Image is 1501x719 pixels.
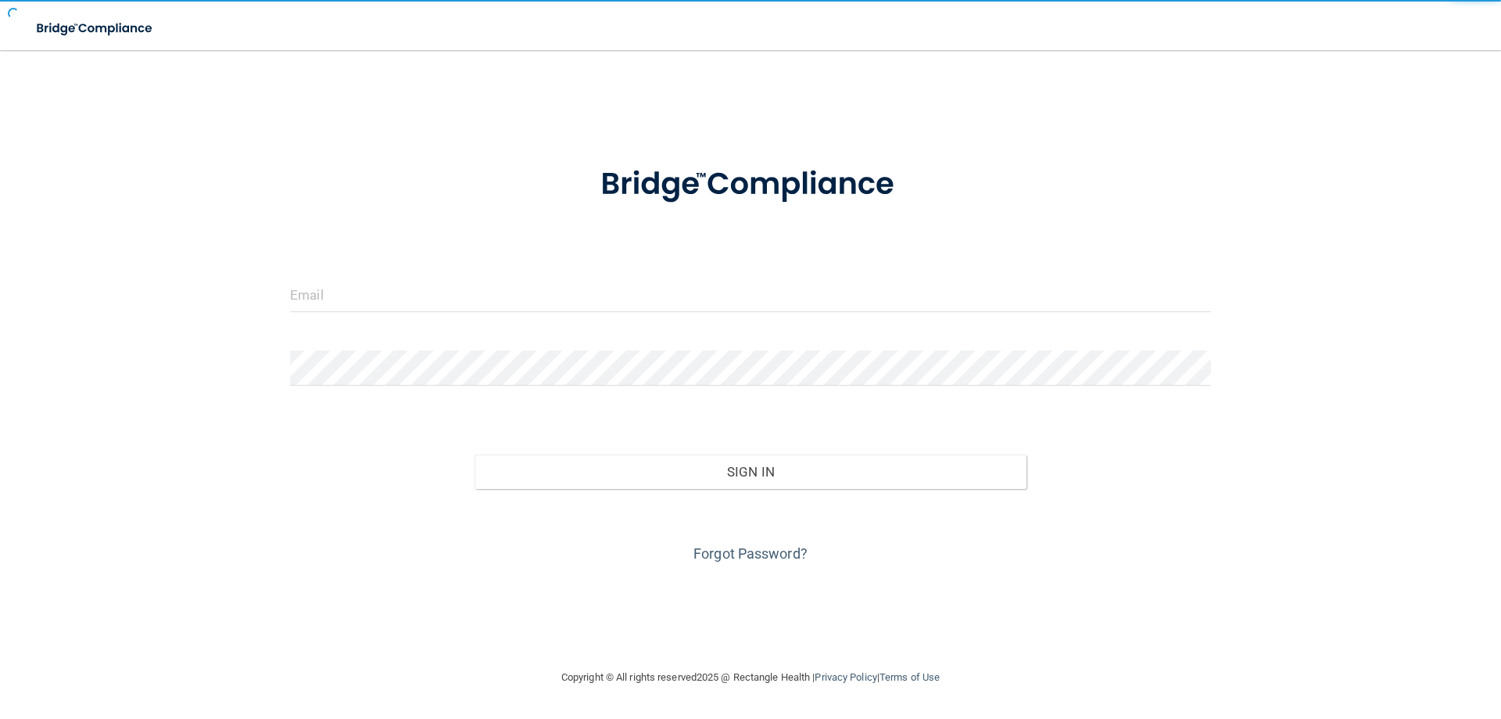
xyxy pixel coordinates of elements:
div: Copyright © All rights reserved 2025 @ Rectangle Health | | [465,652,1036,703]
input: Email [290,277,1211,312]
a: Forgot Password? [693,545,808,562]
img: bridge_compliance_login_screen.278c3ca4.svg [23,13,167,45]
img: bridge_compliance_login_screen.278c3ca4.svg [568,144,933,225]
a: Privacy Policy [815,671,876,683]
a: Terms of Use [879,671,940,683]
button: Sign In [475,455,1027,489]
